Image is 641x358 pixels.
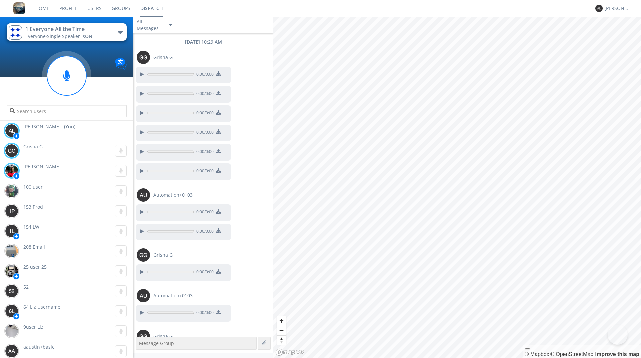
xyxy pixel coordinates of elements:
[216,310,221,314] img: download media button
[23,184,43,190] span: 100 user
[137,289,150,302] img: 373638.png
[5,324,18,338] img: 305fa19a2e58434bb3f4e88bbfc8325e
[153,333,173,340] span: Grisha G
[153,192,193,198] span: Automation+0103
[216,110,221,115] img: download media button
[25,33,100,40] div: Everyone ·
[115,58,127,70] img: Translation enabled
[23,224,39,230] span: 154 LW
[23,344,54,350] span: aaustin+basic
[216,168,221,173] img: download media button
[5,304,18,318] img: 373638.png
[153,54,173,61] span: Grisha G
[194,228,214,236] span: 0:00 / 0:00
[216,71,221,76] img: download media button
[275,348,305,356] a: Mapbox logo
[5,164,18,177] img: b497e1ca2c5b4877b05cb6c52fa8fbde
[194,209,214,216] span: 0:00 / 0:00
[216,209,221,214] img: download media button
[550,351,593,357] a: OpenStreetMap
[7,105,127,117] input: Search users
[153,252,173,258] span: Grisha G
[216,269,221,274] img: download media button
[595,351,639,357] a: Map feedback
[137,330,150,343] img: 373638.png
[47,33,92,39] span: Single Speaker is
[137,188,150,202] img: 373638.png
[23,204,43,210] span: 153 Prod
[23,143,43,150] span: Grisha G
[85,33,92,39] span: ON
[13,2,25,14] img: 8ff700cf5bab4eb8a436322861af2272
[194,71,214,79] span: 0:00 / 0:00
[23,163,61,170] span: [PERSON_NAME]
[277,316,286,326] button: Zoom in
[5,284,18,298] img: 373638.png
[5,124,18,137] img: 373638.png
[25,25,100,33] div: 1 Everyone All the Time
[5,344,18,358] img: 373638.png
[23,324,43,330] span: 9user Liz
[604,5,629,12] div: [PERSON_NAME]
[277,326,286,335] button: Zoom out
[5,264,18,278] img: 30b4fc036c134896bbcaf3271c59502e
[194,129,214,137] span: 0:00 / 0:00
[216,228,221,233] img: download media button
[194,110,214,117] span: 0:00 / 0:00
[23,284,29,290] span: 52
[23,123,61,130] span: [PERSON_NAME]
[5,184,18,198] img: f5492b4a00e34d15b9b3de1d9f23d579
[194,91,214,98] span: 0:00 / 0:00
[216,149,221,153] img: download media button
[595,5,603,12] img: 373638.png
[7,23,127,41] button: 1 Everyone All the TimeEveryone·Single Speaker isON
[5,204,18,218] img: 373638.png
[194,168,214,175] span: 0:00 / 0:00
[273,17,641,358] canvas: Map
[169,24,172,26] img: caret-down-sm.svg
[153,292,193,299] span: Automation+0103
[9,25,22,40] img: 31c91c2a7426418da1df40c869a31053
[525,348,530,350] button: Toggle attribution
[23,264,47,270] span: 25 user 25
[277,335,286,345] button: Reset bearing to north
[194,310,214,317] span: 0:00 / 0:00
[216,129,221,134] img: download media button
[23,304,60,310] span: 64 Liz Username
[23,244,45,250] span: 208 Email
[133,39,273,45] div: [DATE] 10:29 AM
[277,326,286,335] span: Zoom out
[194,149,214,156] span: 0:00 / 0:00
[5,244,18,258] img: 3033231c3467409ebb9b61612edb4bdd
[137,51,150,64] img: 373638.png
[137,18,163,32] div: All Messages
[216,91,221,95] img: download media button
[194,269,214,276] span: 0:00 / 0:00
[608,325,628,345] iframe: Toggle Customer Support
[5,224,18,238] img: 373638.png
[5,144,18,157] img: 373638.png
[525,351,549,357] a: Mapbox
[64,123,75,130] div: (You)
[137,248,150,262] img: 373638.png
